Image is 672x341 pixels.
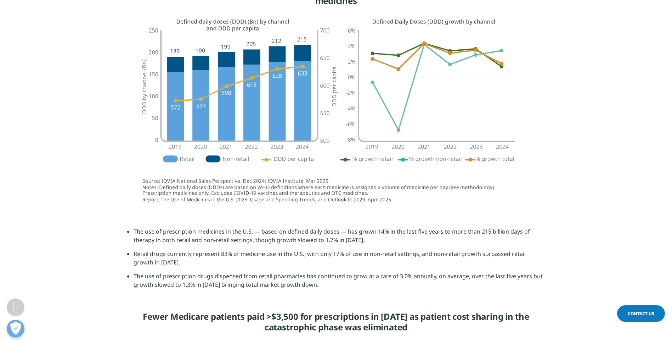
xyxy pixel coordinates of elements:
h5: Fewer Medicare patients paid >$3,500 for prescriptions in [DATE] as patient cost sharing in the c... [127,311,545,338]
button: Open Preferences [7,320,24,337]
a: Contact Us [617,305,665,322]
span: Contact Us [628,311,654,317]
li: Retail drugs currently represent 83% of medicine use in the U.S., with only 17% of use in non-ret... [134,250,545,272]
li: The use of prescription medicines in the U.S. — based on defined daily doses — has grown 14% in t... [134,227,545,250]
li: The use of prescription drugs dispensed from retail pharmacies has continued to grow at a rate of... [134,272,545,294]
